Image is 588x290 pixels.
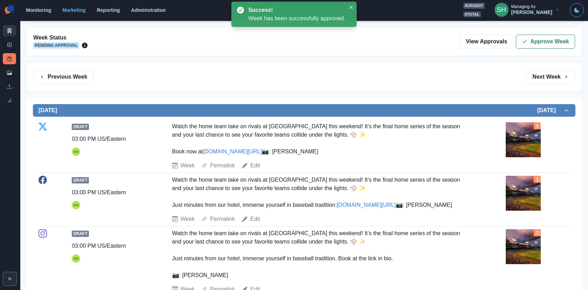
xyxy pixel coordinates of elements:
div: Watch the home team take on rivals at [GEOGRAPHIC_DATA] this weekend! It’s the final home series ... [172,122,470,156]
a: Week [181,161,195,170]
div: 03:00 PM US/Eastern [72,135,126,143]
a: Permalink [210,215,235,223]
div: 03:00 PM US/Eastern [72,242,126,250]
span: Pending Approval [33,42,79,49]
button: Managing As[PERSON_NAME] [489,3,566,17]
button: [DATE][DATE] [33,104,575,117]
div: Sara Haas [497,1,506,18]
h2: [DATE] [537,107,563,114]
div: [PERSON_NAME] [511,9,552,15]
a: Marketing [62,7,85,13]
button: Toggle Mode [570,3,584,17]
span: 0 total [463,12,481,17]
img: a8u3ywqhgsxmv4ebtywf [506,122,541,157]
a: [DOMAIN_NAME][URL] [337,202,396,208]
span: Draft [72,124,89,130]
div: Katrina Gallardo [73,201,78,209]
a: Review Summary [3,95,16,106]
a: Reporting [97,7,120,13]
a: View Approvals [460,35,513,49]
h2: [DATE] [38,107,57,114]
h2: Week Status [33,34,87,41]
div: Total Media Attached [534,122,541,129]
a: New Post [3,39,16,50]
button: Previous Week [33,70,93,84]
a: Media Library [3,67,16,78]
a: Edit [250,215,260,223]
div: Week has been successfully approved. [248,14,345,23]
img: a8u3ywqhgsxmv4ebtywf [506,176,541,211]
a: Edit [250,161,260,170]
div: Watch the home team take on rivals at [GEOGRAPHIC_DATA] this weekend! It’s the final home series ... [172,176,470,209]
button: Close [347,3,355,12]
div: Total Media Attached [534,176,541,183]
img: a8u3ywqhgsxmv4ebtywf [506,229,541,264]
a: Permalink [210,161,235,170]
button: Next Week [526,70,575,84]
button: Approve Week [516,35,575,49]
span: 0 urgent [463,3,485,9]
div: Katrina Gallardo [73,254,78,263]
div: Managing As [511,4,535,9]
a: Post Schedule [3,53,16,64]
button: Expand [3,272,17,286]
a: Marketing Summary [3,25,16,36]
div: 03:00 PM US/Eastern [72,188,126,197]
a: Uploads [3,81,16,92]
div: Katrina Gallardo [73,147,78,156]
div: Success! [248,6,342,14]
a: Administration [131,7,166,13]
a: Monitoring [26,7,51,13]
div: Total Media Attached [534,229,541,236]
span: Draft [72,177,89,183]
div: Watch the home team take on rivals at [GEOGRAPHIC_DATA] this weekend! It’s the final home series ... [172,229,470,280]
a: [DOMAIN_NAME][URL] [203,148,262,154]
span: Draft [72,231,89,237]
a: Week [181,215,195,223]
